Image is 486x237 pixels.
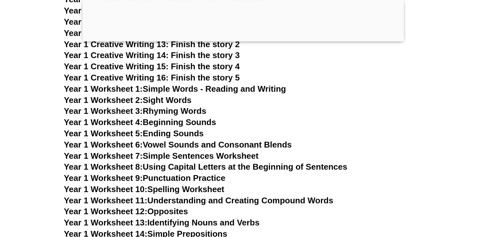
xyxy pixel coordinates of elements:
a: Year 1 Creative Writing 14: Finish the story 3 [64,50,240,60]
span: Year 1 Worksheet 8: [64,162,143,172]
a: Year 1 Creative Writing 16: Finish the story 5 [64,73,240,82]
span: Year 1 Worksheet 2: [64,95,143,105]
iframe: Chat Widget [379,165,486,237]
span: Year 1 Worksheet 13: [64,218,147,227]
span: Year 1 Worksheet 3: [64,106,143,116]
a: Year 1 Worksheet 8:Using Capital Letters at the Beginning of Sentences [64,162,347,172]
span: Year 1 Worksheet 11: [64,196,147,205]
a: Year 1 Creative Writing 15: Finish the story 4 [64,62,240,71]
a: Year 1 Creative Writing 13: Finish the story 2 [64,39,240,49]
span: Year 1 Worksheet 6: [64,140,143,149]
span: Year 1 Worksheet 5: [64,129,143,138]
a: Year 1 Worksheet 6:Vowel Sounds and Consonant Blends [64,140,292,149]
a: Year 1 Worksheet 5:Ending Sounds [64,129,204,138]
a: Year 1 Worksheet 11:Understanding and Creating Compound Words [64,196,333,205]
a: Year 1 Worksheet 9:Punctuation Practice [64,173,226,183]
span: Year 1 Worksheet 4: [64,117,143,127]
a: Year 1 Creative Writing 10: Writing to a text stimulus 3 [64,6,277,15]
span: Year 1 Worksheet 1: [64,84,143,94]
span: Year 1 Worksheet 12: [64,207,147,216]
a: Year 1 Worksheet 2:Sight Words [64,95,192,105]
a: Year 1 Worksheet 13:Identifying Nouns and Verbs [64,218,260,227]
a: Year 1 Worksheet 1:Simple Words - Reading and Writing [64,84,286,94]
a: Year 1 Creative Writing 11: Writing to a text stimulus 4 [64,17,277,27]
span: Year 1 Worksheet 7: [64,151,143,161]
a: Year 1 Worksheet 12:Opposites [64,207,188,216]
a: Year 1 Worksheet 3:Rhyming Words [64,106,206,116]
span: Year 1 Worksheet 10: [64,184,147,194]
a: Year 1 Creative Writing 12: Writing to a text stimulus 5 [64,28,277,38]
a: Year 1 Worksheet 4:Beginning Sounds [64,117,216,127]
a: Year 1 Worksheet 7:Simple Sentences Worksheet [64,151,259,161]
a: Year 1 Worksheet 10:Spelling Worksheet [64,184,225,194]
span: Year 1 Worksheet 9: [64,173,143,183]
